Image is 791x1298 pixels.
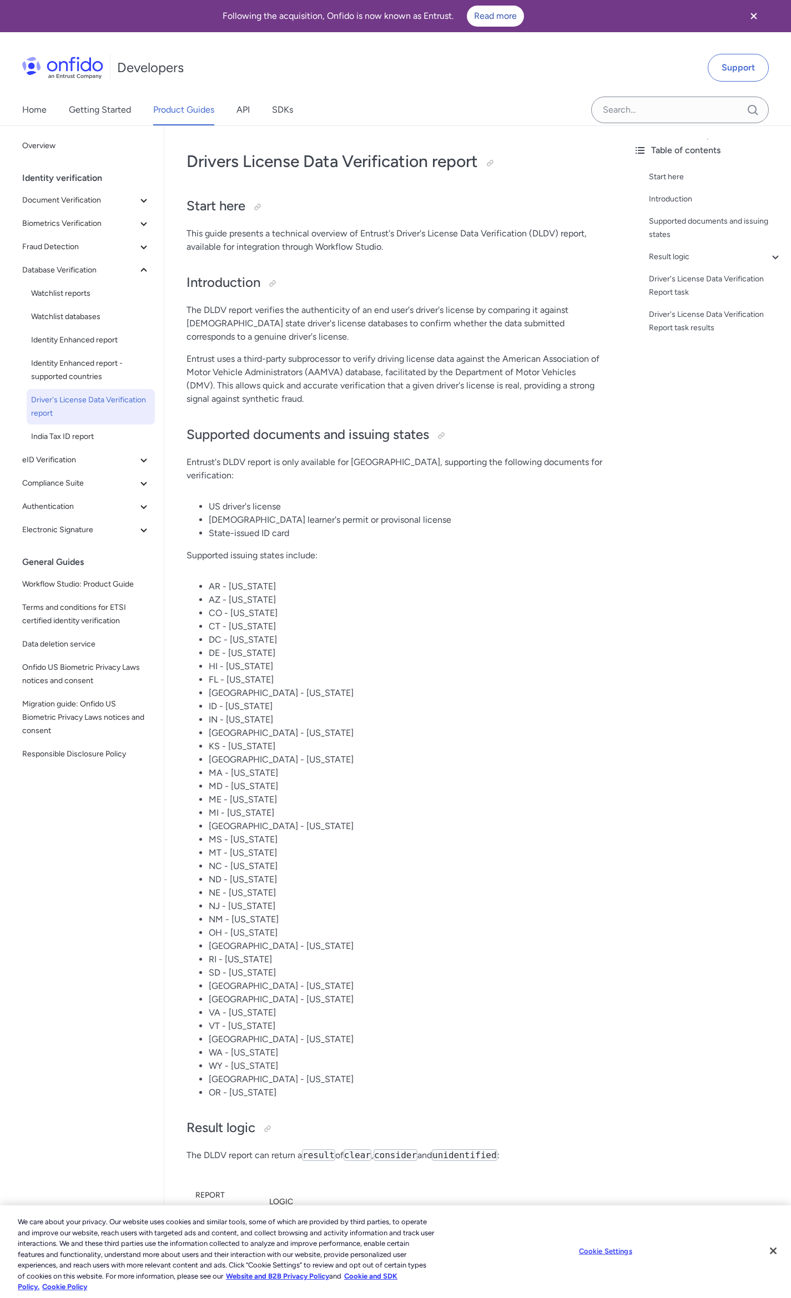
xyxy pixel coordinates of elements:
a: Support [708,54,769,82]
li: US driver's license [209,500,602,513]
button: Close [761,1239,785,1263]
a: Migration guide: Onfido US Biometric Privacy Laws notices and consent [18,693,155,742]
li: [GEOGRAPHIC_DATA] - [US_STATE] [209,940,602,953]
h2: Supported documents and issuing states [187,426,602,445]
a: Identity Enhanced report - supported countries [27,352,155,388]
li: AR - [US_STATE] [209,580,602,593]
button: Close banner [733,2,774,30]
li: HI - [US_STATE] [209,660,602,673]
a: Identity Enhanced report [27,329,155,351]
li: CT - [US_STATE] [209,620,602,633]
li: IN - [US_STATE] [209,713,602,726]
a: Introduction [649,193,782,206]
span: Authentication [22,500,137,513]
span: Responsible Disclosure Policy [22,748,150,761]
div: General Guides [22,551,159,573]
a: Watchlist reports [27,282,155,305]
p: Entrust's DLDV report is only available for [GEOGRAPHIC_DATA], supporting the following documents... [187,456,602,482]
span: Migration guide: Onfido US Biometric Privacy Laws notices and consent [22,698,150,738]
li: FL - [US_STATE] [209,673,602,686]
li: DE - [US_STATE] [209,647,602,660]
span: India Tax ID report [31,430,150,443]
span: Terms and conditions for ETSI certified identity verification [22,601,150,628]
span: Fraud Detection [22,240,137,254]
span: Watchlist reports [31,287,150,300]
a: India Tax ID report [27,426,155,448]
button: Database Verification [18,259,155,281]
h2: Introduction [187,274,602,292]
a: Workflow Studio: Product Guide [18,573,155,595]
span: Compliance Suite [22,477,137,490]
li: [GEOGRAPHIC_DATA] - [US_STATE] [209,753,602,766]
button: Biometrics Verification [18,213,155,235]
div: Following the acquisition, Onfido is now known as Entrust. [13,6,733,27]
li: State-issued ID card [209,527,602,540]
span: eID Verification [22,453,137,467]
li: WA - [US_STATE] [209,1046,602,1059]
a: Home [22,94,47,125]
p: The DLDV report verifies the authenticity of an end user's driver's license by comparing it again... [187,304,602,344]
div: We care about your privacy. Our website uses cookies and similar tools, some of which are provide... [18,1216,435,1292]
li: SD - [US_STATE] [209,966,602,979]
a: Result logic [649,250,782,264]
a: Driver's License Data Verification Report task [649,272,782,299]
p: Supported issuing states include: [187,549,602,562]
button: Cookie Settings [571,1240,640,1262]
span: Workflow Studio: Product Guide [22,578,150,591]
li: MI - [US_STATE] [209,806,602,820]
span: Overview [22,139,150,153]
li: NC - [US_STATE] [209,860,602,873]
div: Start here [649,170,782,184]
a: Terms and conditions for ETSI certified identity verification [18,597,155,632]
a: Overview [18,135,155,157]
a: Watchlist databases [27,306,155,328]
li: DC - [US_STATE] [209,633,602,647]
span: Watchlist databases [31,310,150,324]
a: Driver's License Data Verification Report task results [649,308,782,335]
li: [DEMOGRAPHIC_DATA] learner's permit or provisonal license [209,513,602,527]
span: Driver's License Data Verification report [31,393,150,420]
li: RI - [US_STATE] [209,953,602,966]
li: NE - [US_STATE] [209,886,602,900]
svg: Close banner [747,9,760,23]
span: Document Verification [22,194,137,207]
span: Data deletion service [22,638,150,651]
li: MS - [US_STATE] [209,833,602,846]
code: clear [344,1149,371,1161]
span: Onfido US Biometric Privacy Laws notices and consent [22,661,150,688]
li: KS - [US_STATE] [209,740,602,753]
li: WY - [US_STATE] [209,1059,602,1073]
p: Entrust uses a third-party subprocessor to verify driving license data against the American Assoc... [187,352,602,406]
button: Fraud Detection [18,236,155,258]
h1: Drivers License Data Verification report [187,150,602,173]
li: VA - [US_STATE] [209,1006,602,1019]
li: MA - [US_STATE] [209,766,602,780]
code: consider [374,1149,417,1161]
span: Database Verification [22,264,137,277]
h1: Developers [117,59,184,77]
li: MD - [US_STATE] [209,780,602,793]
button: Authentication [18,496,155,518]
span: Identity Enhanced report - supported countries [31,357,150,383]
a: Product Guides [153,94,214,125]
th: Report result [187,1180,260,1225]
img: Onfido Logo [22,57,103,79]
li: [GEOGRAPHIC_DATA] - [US_STATE] [209,726,602,740]
li: CO - [US_STATE] [209,607,602,620]
li: [GEOGRAPHIC_DATA] - [US_STATE] [209,979,602,993]
li: NJ - [US_STATE] [209,900,602,913]
li: MT - [US_STATE] [209,846,602,860]
li: [GEOGRAPHIC_DATA] - [US_STATE] [209,686,602,700]
a: Data deletion service [18,633,155,655]
li: OR - [US_STATE] [209,1086,602,1099]
li: AZ - [US_STATE] [209,593,602,607]
div: Table of contents [633,144,782,157]
div: Identity verification [22,167,159,189]
li: [GEOGRAPHIC_DATA] - [US_STATE] [209,1033,602,1046]
button: Document Verification [18,189,155,211]
a: Responsible Disclosure Policy [18,743,155,765]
